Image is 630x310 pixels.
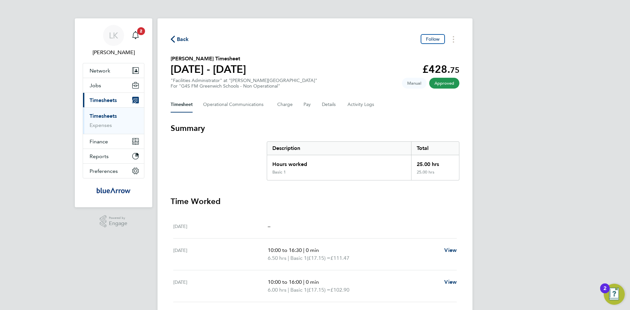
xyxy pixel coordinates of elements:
[307,255,330,261] span: (£17.15) =
[268,279,302,285] span: 10:00 to 16:00
[347,97,375,113] button: Activity Logs
[303,247,304,253] span: |
[83,78,144,93] button: Jobs
[171,63,246,76] h1: [DATE] - [DATE]
[411,155,459,170] div: 25.00 hrs
[306,279,319,285] span: 0 min
[83,134,144,149] button: Finance
[83,149,144,163] button: Reports
[90,153,109,159] span: Reports
[444,247,457,253] span: View
[109,215,127,221] span: Powered by
[90,82,101,89] span: Jobs
[83,185,144,196] a: Go to home page
[267,142,411,155] div: Description
[268,223,270,229] span: –
[129,25,142,46] a: 2
[177,35,189,43] span: Back
[83,25,144,56] a: LK[PERSON_NAME]
[288,287,289,293] span: |
[83,164,144,178] button: Preferences
[90,113,117,119] a: Timesheets
[429,78,459,89] span: This timesheet has been approved.
[171,78,317,89] div: "Facilities Administrator" at "[PERSON_NAME][GEOGRAPHIC_DATA]"
[306,247,319,253] span: 0 min
[83,63,144,78] button: Network
[304,97,311,113] button: Pay
[90,122,112,128] a: Expenses
[603,288,606,297] div: 2
[411,142,459,155] div: Total
[290,286,307,294] span: Basic 1
[137,27,145,35] span: 2
[203,97,267,113] button: Operational Communications
[402,78,427,89] span: This timesheet was manually created.
[173,222,268,230] div: [DATE]
[83,93,144,107] button: Timesheets
[109,221,127,226] span: Engage
[411,170,459,180] div: 25.00 hrs
[448,34,459,44] button: Timesheets Menu
[267,155,411,170] div: Hours worked
[450,65,459,75] span: 75
[444,279,457,285] span: View
[90,97,117,103] span: Timesheets
[173,278,268,294] div: [DATE]
[277,97,293,113] button: Charge
[421,34,445,44] button: Follow
[288,255,289,261] span: |
[83,49,144,56] span: Louise Kempster
[171,35,189,43] button: Back
[290,254,307,262] span: Basic 1
[171,55,246,63] h2: [PERSON_NAME] Timesheet
[303,279,304,285] span: |
[96,185,131,196] img: bluearrow-logo-retina.png
[100,215,128,228] a: Powered byEngage
[173,246,268,262] div: [DATE]
[422,63,459,75] app-decimal: £428.
[171,196,459,207] h3: Time Worked
[268,247,302,253] span: 10:00 to 16:30
[268,287,286,293] span: 6.00 hrs
[75,18,152,207] nav: Main navigation
[90,68,110,74] span: Network
[444,246,457,254] a: View
[171,123,459,134] h3: Summary
[267,141,459,180] div: Summary
[109,31,118,40] span: LK
[268,255,286,261] span: 6.50 hrs
[444,278,457,286] a: View
[604,284,625,305] button: Open Resource Center, 2 new notifications
[307,287,330,293] span: (£17.15) =
[83,107,144,134] div: Timesheets
[171,97,193,113] button: Timesheet
[272,170,286,175] div: Basic 1
[322,97,337,113] button: Details
[171,83,317,89] div: For "G4S FM Greenwich Schools - Non Operational"
[90,168,118,174] span: Preferences
[426,36,440,42] span: Follow
[330,255,349,261] span: £111.47
[330,287,349,293] span: £102.90
[90,138,108,145] span: Finance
